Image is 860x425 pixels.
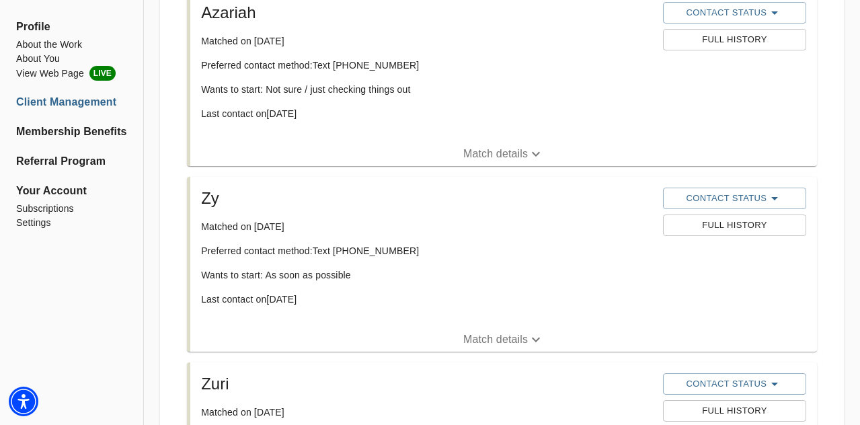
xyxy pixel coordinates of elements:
[16,153,127,169] a: Referral Program
[201,83,652,96] p: Wants to start: Not sure / just checking things out
[663,400,806,422] button: Full History
[670,218,799,233] span: Full History
[663,373,806,395] button: Contact Status
[201,107,652,120] p: Last contact on [DATE]
[16,66,127,81] a: View Web PageLIVE
[670,5,799,21] span: Contact Status
[663,2,806,24] button: Contact Status
[670,403,799,419] span: Full History
[663,215,806,236] button: Full History
[201,373,652,395] h5: Zuri
[201,293,652,306] p: Last contact on [DATE]
[201,405,652,419] p: Matched on [DATE]
[16,38,127,52] a: About the Work
[670,190,799,206] span: Contact Status
[89,66,116,81] span: LIVE
[670,32,799,48] span: Full History
[16,124,127,140] a: Membership Benefits
[190,142,817,166] button: Match details
[190,327,817,352] button: Match details
[670,376,799,392] span: Contact Status
[201,2,652,24] h5: Azariah
[201,34,652,48] p: Matched on [DATE]
[16,183,127,199] span: Your Account
[663,188,806,209] button: Contact Status
[201,220,652,233] p: Matched on [DATE]
[463,146,528,162] p: Match details
[9,387,38,416] div: Accessibility Menu
[201,59,652,72] p: Preferred contact method: Text [PHONE_NUMBER]
[201,268,652,282] p: Wants to start: As soon as possible
[16,202,127,216] a: Subscriptions
[201,188,652,209] h5: Zy
[16,52,127,66] a: About You
[201,244,652,258] p: Preferred contact method: Text [PHONE_NUMBER]
[463,332,528,348] p: Match details
[16,19,127,35] span: Profile
[16,216,127,230] a: Settings
[16,94,127,110] a: Client Management
[663,29,806,50] button: Full History
[16,66,127,81] li: View Web Page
